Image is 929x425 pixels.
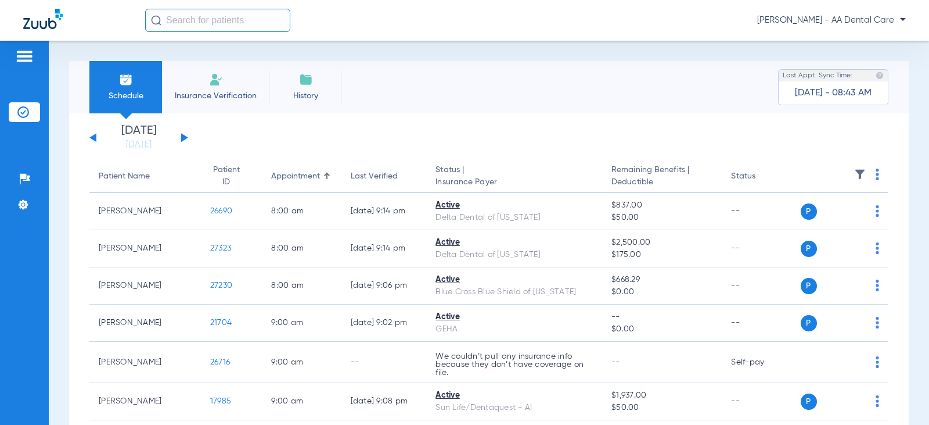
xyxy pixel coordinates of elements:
[171,90,261,102] span: Insurance Verification
[341,342,427,383] td: --
[89,267,201,305] td: [PERSON_NAME]
[271,170,320,183] div: Appointment
[278,90,333,102] span: History
[435,286,593,298] div: Blue Cross Blue Shield of [US_STATE]
[876,317,879,328] img: group-dot-blue.svg
[435,323,593,335] div: GEHA
[435,352,593,377] p: We couldn’t pull any insurance info because they don’t have coverage on file.
[876,205,879,217] img: group-dot-blue.svg
[209,73,223,87] img: Manual Insurance Verification
[722,342,800,383] td: Self-pay
[611,176,712,188] span: Deductible
[23,9,63,29] img: Zuub Logo
[89,305,201,342] td: [PERSON_NAME]
[611,199,712,212] span: $837.00
[611,237,712,249] span: $2,500.00
[262,305,341,342] td: 9:00 AM
[876,242,879,254] img: group-dot-blue.svg
[611,358,620,366] span: --
[89,193,201,230] td: [PERSON_NAME]
[722,267,800,305] td: --
[341,230,427,267] td: [DATE] 9:14 PM
[435,212,593,224] div: Delta Dental of [US_STATE]
[341,193,427,230] td: [DATE] 9:14 PM
[151,15,161,26] img: Search Icon
[119,73,133,87] img: Schedule
[801,315,817,331] span: P
[341,305,427,342] td: [DATE] 9:02 PM
[435,402,593,414] div: Sun Life/Dentaquest - AI
[435,176,593,188] span: Insurance Payer
[611,390,712,402] span: $1,937.00
[104,139,174,151] a: [DATE]
[299,73,313,87] img: History
[795,87,872,99] span: [DATE] - 08:43 AM
[722,160,800,193] th: Status
[801,394,817,410] span: P
[783,70,852,81] span: Last Appt. Sync Time:
[876,395,879,407] img: group-dot-blue.svg
[876,72,884,80] img: last sync help info
[611,286,712,298] span: $0.00
[611,212,712,224] span: $50.00
[351,170,398,183] div: Last Verified
[426,160,602,193] th: Status |
[262,230,341,267] td: 8:00 AM
[351,170,417,183] div: Last Verified
[801,203,817,220] span: P
[341,383,427,420] td: [DATE] 9:08 PM
[210,244,231,252] span: 27323
[757,15,906,26] span: [PERSON_NAME] - AA Dental Care
[854,169,866,180] img: filter.svg
[341,267,427,305] td: [DATE] 9:06 PM
[801,278,817,294] span: P
[611,402,712,414] span: $50.00
[210,319,232,327] span: 21704
[876,280,879,291] img: group-dot-blue.svg
[435,390,593,402] div: Active
[722,230,800,267] td: --
[145,9,290,32] input: Search for patients
[722,193,800,230] td: --
[210,164,253,188] div: Patient ID
[210,281,232,290] span: 27230
[435,237,593,249] div: Active
[98,90,153,102] span: Schedule
[104,125,174,151] li: [DATE]
[435,274,593,286] div: Active
[801,241,817,257] span: P
[15,49,34,63] img: hamburger-icon
[722,383,800,420] td: --
[262,342,341,383] td: 9:00 AM
[99,170,150,183] div: Patient Name
[210,397,231,405] span: 17985
[99,170,192,183] div: Patient Name
[611,249,712,261] span: $175.00
[611,311,712,323] span: --
[435,199,593,212] div: Active
[210,207,232,215] span: 26690
[262,193,341,230] td: 8:00 AM
[611,323,712,335] span: $0.00
[262,383,341,420] td: 9:00 AM
[435,311,593,323] div: Active
[876,356,879,368] img: group-dot-blue.svg
[722,305,800,342] td: --
[89,342,201,383] td: [PERSON_NAME]
[89,383,201,420] td: [PERSON_NAME]
[435,249,593,261] div: Delta Dental of [US_STATE]
[210,358,230,366] span: 26716
[876,169,879,180] img: group-dot-blue.svg
[602,160,722,193] th: Remaining Benefits |
[89,230,201,267] td: [PERSON_NAME]
[262,267,341,305] td: 8:00 AM
[611,274,712,286] span: $668.29
[271,170,332,183] div: Appointment
[210,164,242,188] div: Patient ID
